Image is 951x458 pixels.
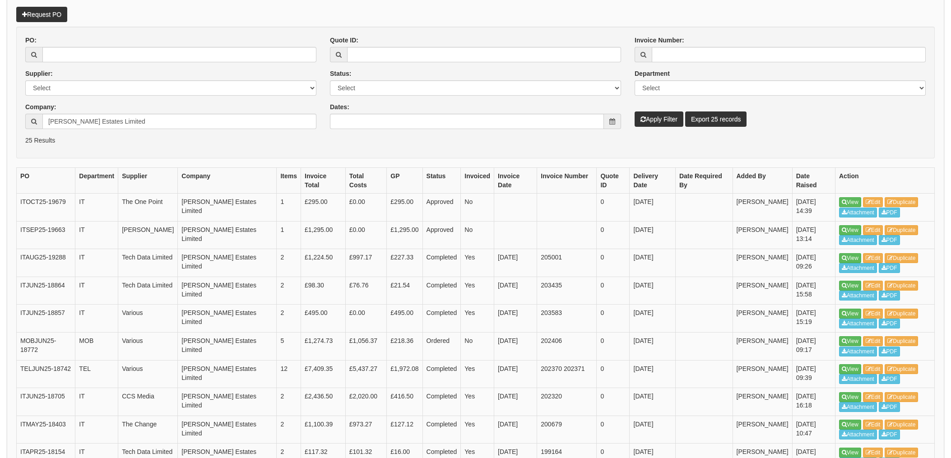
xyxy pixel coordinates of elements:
th: Action [835,168,935,194]
td: [PERSON_NAME] Estates Limited [178,277,277,305]
label: Dates: [330,102,349,111]
td: £21.54 [387,277,422,305]
td: [DATE] [494,388,537,416]
td: £218.36 [387,333,422,361]
a: Duplicate [885,253,918,263]
p: 25 Results [25,136,926,145]
a: Edit [863,197,883,207]
td: [DATE] 09:17 [792,333,835,361]
a: Edit [863,336,883,346]
td: Tech Data Limited [118,249,178,277]
a: PDF [879,402,900,412]
th: GP [387,168,422,194]
a: PDF [879,319,900,328]
td: IT [75,416,118,444]
a: Duplicate [885,392,918,402]
td: £2,436.50 [301,388,346,416]
td: MOBJUN25-18772 [17,333,75,361]
td: £76.76 [345,277,387,305]
a: Edit [863,420,883,430]
th: Date Required By [675,168,733,194]
td: £495.00 [387,305,422,333]
a: Attachment [839,235,877,245]
td: Completed [422,388,461,416]
td: ITJUN25-18864 [17,277,75,305]
a: View [839,309,861,319]
td: 0 [597,277,630,305]
td: [DATE] 14:39 [792,194,835,222]
td: ITJUN25-18857 [17,305,75,333]
td: [PERSON_NAME] [733,333,792,361]
a: Duplicate [885,364,918,374]
td: Completed [422,360,461,388]
td: The Change [118,416,178,444]
td: £7,409.35 [301,360,346,388]
td: Completed [422,305,461,333]
td: 1 [277,221,301,249]
td: IT [75,388,118,416]
td: £495.00 [301,305,346,333]
a: Attachment [839,291,877,301]
th: Company [178,168,277,194]
label: Invoice Number: [635,36,684,45]
td: MOB [75,333,118,361]
td: [DATE] [630,194,675,222]
a: View [839,364,861,374]
td: £973.27 [345,416,387,444]
th: Added By [733,168,792,194]
td: [PERSON_NAME] [733,305,792,333]
a: View [839,225,861,235]
td: Completed [422,277,461,305]
td: Completed [422,416,461,444]
td: £1,274.73 [301,333,346,361]
td: [PERSON_NAME] [733,194,792,222]
label: Quote ID: [330,36,358,45]
a: Export 25 records [685,111,747,127]
td: Completed [422,249,461,277]
td: TEL [75,360,118,388]
td: [DATE] [630,221,675,249]
td: 200679 [537,416,597,444]
td: 0 [597,416,630,444]
th: PO [17,168,75,194]
a: Duplicate [885,281,918,291]
label: Status: [330,69,351,78]
td: 2 [277,388,301,416]
a: PDF [879,291,900,301]
td: 0 [597,249,630,277]
label: Supplier: [25,69,53,78]
a: Duplicate [885,309,918,319]
td: ITJUN25-18705 [17,388,75,416]
td: The One Point [118,194,178,222]
a: Attachment [839,430,877,439]
td: [DATE] [630,277,675,305]
a: Attachment [839,374,877,384]
td: [PERSON_NAME] Estates Limited [178,416,277,444]
td: [DATE] [630,416,675,444]
td: No [461,194,494,222]
td: ITAUG25-19288 [17,249,75,277]
td: £0.00 [345,221,387,249]
td: [PERSON_NAME] [733,388,792,416]
td: [DATE] 09:26 [792,249,835,277]
td: 2 [277,416,301,444]
td: Yes [461,388,494,416]
td: [DATE] [494,305,537,333]
td: 2 [277,305,301,333]
td: IT [75,277,118,305]
th: Total Costs [345,168,387,194]
td: CCS Media [118,388,178,416]
td: £127.12 [387,416,422,444]
td: £1,295.00 [387,221,422,249]
td: [DATE] [494,333,537,361]
a: PDF [879,235,900,245]
th: Invoice Date [494,168,537,194]
a: Request PO [16,7,67,22]
td: 1 [277,194,301,222]
a: Edit [863,253,883,263]
td: [DATE] 10:47 [792,416,835,444]
th: Invoiced [461,168,494,194]
a: Edit [863,392,883,402]
td: [DATE] [494,277,537,305]
td: 0 [597,388,630,416]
